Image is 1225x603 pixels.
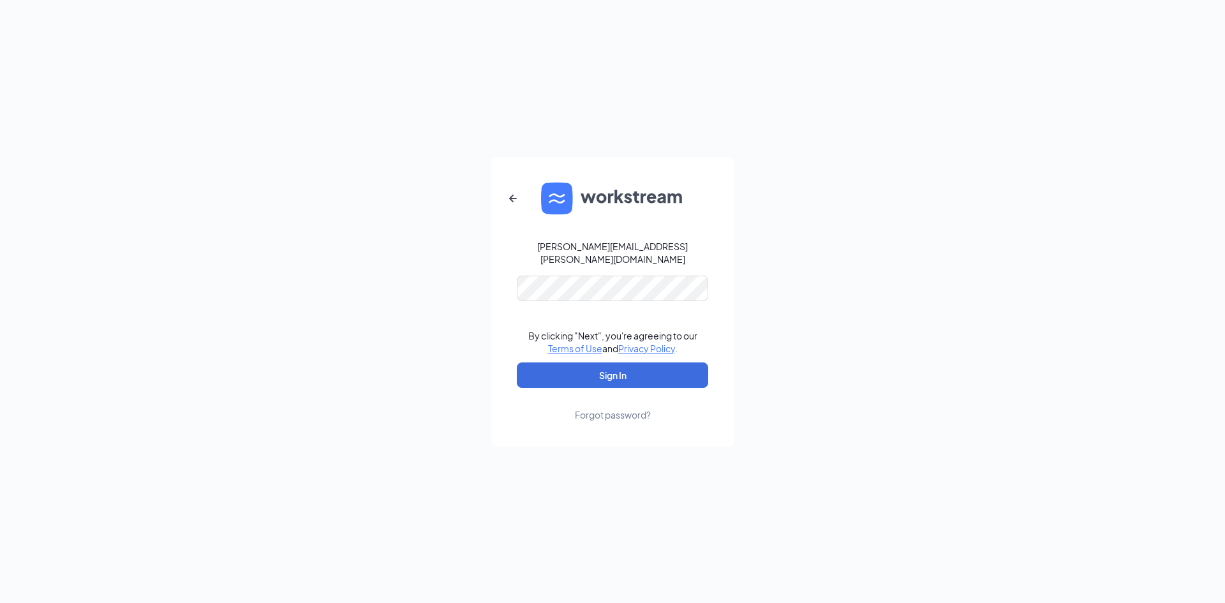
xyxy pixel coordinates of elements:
div: [PERSON_NAME][EMAIL_ADDRESS][PERSON_NAME][DOMAIN_NAME] [517,240,708,265]
a: Forgot password? [575,388,651,421]
a: Privacy Policy [618,343,675,354]
div: Forgot password? [575,408,651,421]
a: Terms of Use [548,343,602,354]
svg: ArrowLeftNew [505,191,521,206]
img: WS logo and Workstream text [541,182,684,214]
div: By clicking "Next", you're agreeing to our and . [528,329,697,355]
button: Sign In [517,362,708,388]
button: ArrowLeftNew [498,183,528,214]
